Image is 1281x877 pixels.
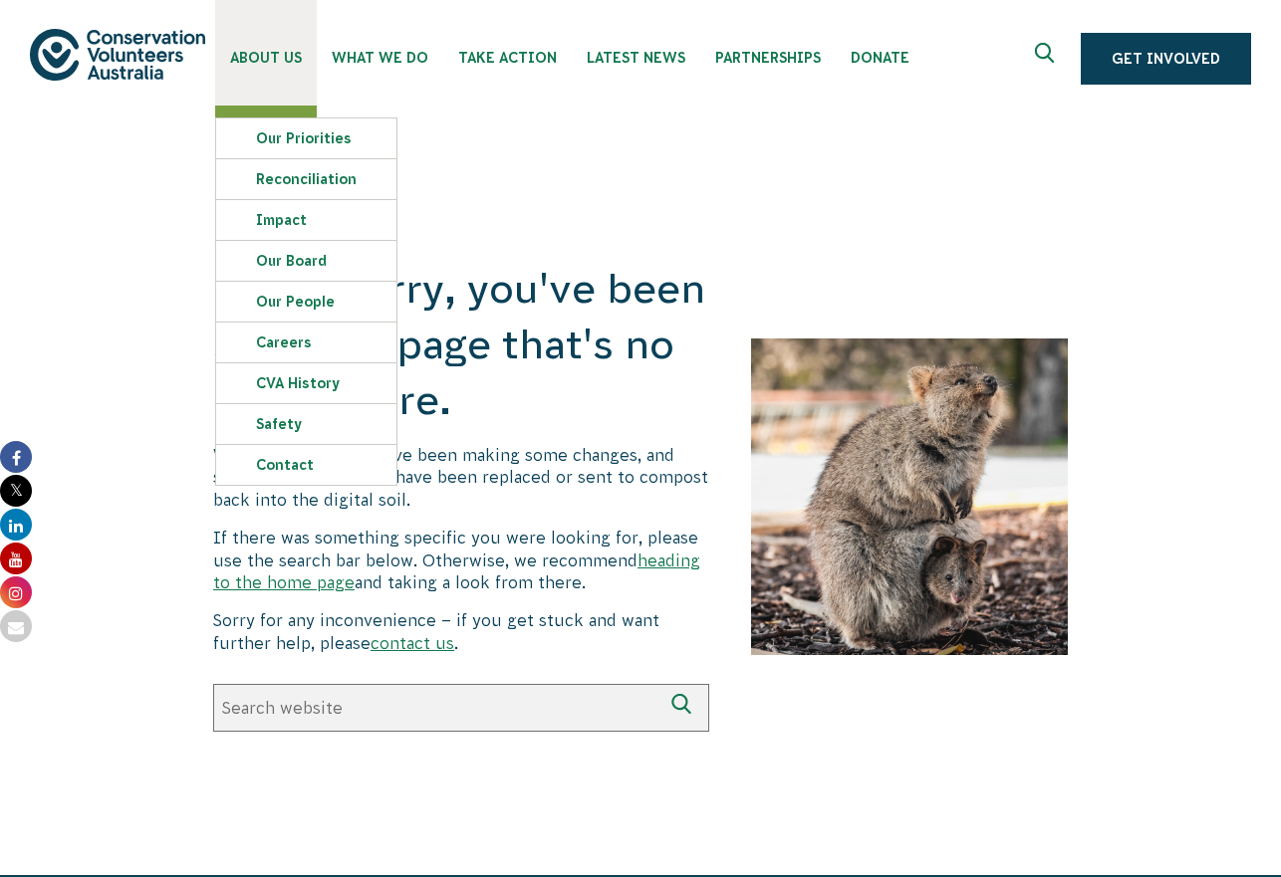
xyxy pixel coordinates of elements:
a: Our Board [216,241,396,281]
a: Contact [216,445,396,485]
p: We’re really sorry. We’ve been making some changes, and some of our old pages have been replaced ... [213,444,709,511]
a: contact us [371,634,454,652]
button: Expand search box Close search box [1023,35,1071,83]
a: Careers [216,323,396,362]
input: Search website [213,684,661,732]
span: Partnerships [715,50,821,66]
a: CVA history [216,363,396,403]
p: If there was something specific you were looking for, please use the search bar below. Otherwise,... [213,527,709,593]
a: heading to the home page [213,551,700,591]
a: Get Involved [1081,33,1251,85]
a: Our People [216,282,396,322]
span: What We Do [332,50,428,66]
span: Latest News [587,50,685,66]
span: About Us [230,50,302,66]
img: logo.svg [30,29,205,80]
a: Reconciliation [216,159,396,199]
p: Sorry for any inconvenience – if you get stuck and want further help, please . [213,609,709,654]
a: Safety [216,404,396,444]
span: Donate [851,50,909,66]
span: Take Action [458,50,557,66]
span: Expand search box [1035,43,1060,75]
a: Impact [216,200,396,240]
a: Our Priorities [216,118,396,158]
h1: Oops. Sorry, you've been sent to a page that's no longer here. [213,261,709,428]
